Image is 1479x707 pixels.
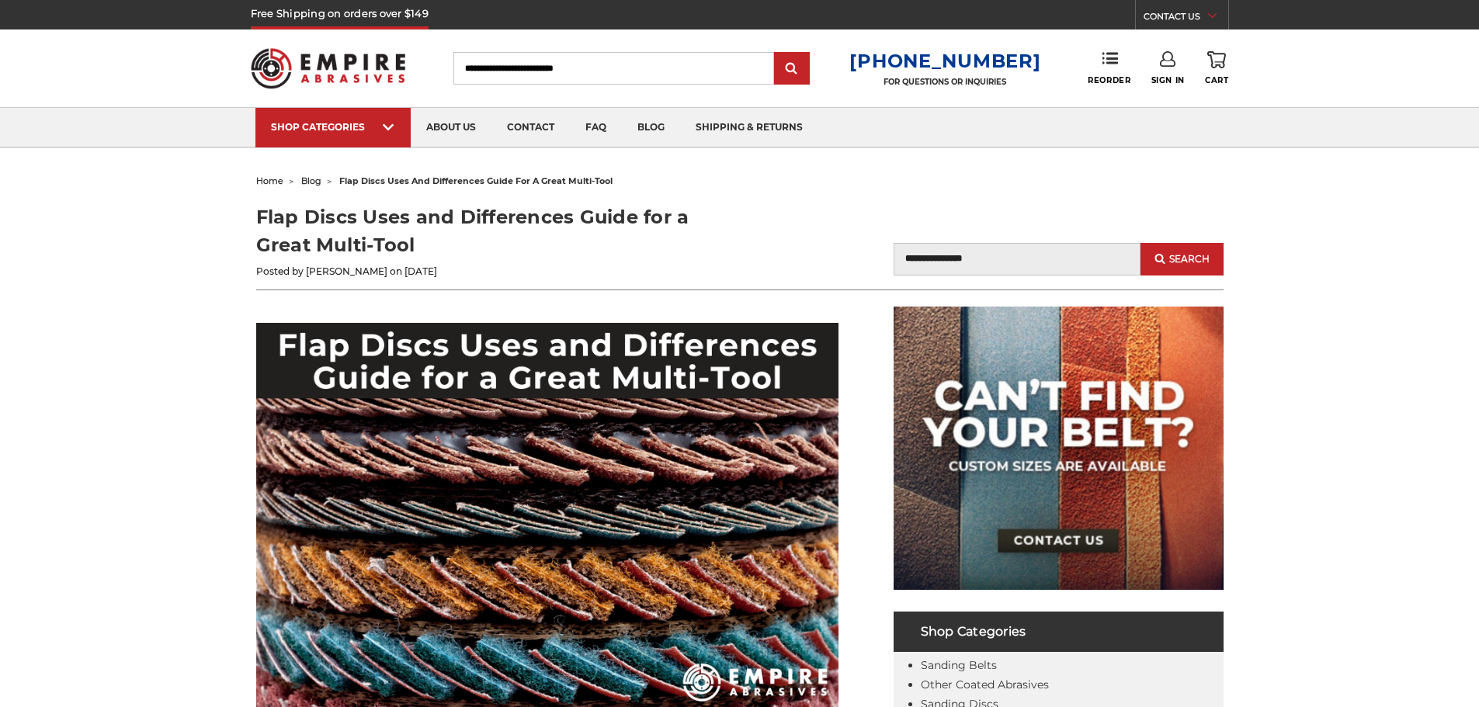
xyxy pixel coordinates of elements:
a: shipping & returns [680,108,818,147]
h4: Shop Categories [894,612,1224,652]
a: Reorder [1088,51,1130,85]
a: Cart [1205,51,1228,85]
div: SHOP CATEGORIES [271,121,395,133]
a: CONTACT US [1144,8,1228,29]
span: flap discs uses and differences guide for a great multi-tool [339,175,613,186]
img: Empire Abrasives [251,38,406,99]
img: promo banner for custom belts. [894,307,1224,590]
a: Other Coated Abrasives [921,678,1049,691]
button: Search [1140,243,1223,276]
span: Reorder [1088,75,1130,85]
h1: Flap Discs Uses and Differences Guide for a Great Multi-Tool [256,203,740,259]
a: blog [622,108,680,147]
input: Submit [776,54,807,85]
a: blog [301,175,321,186]
a: faq [570,108,622,147]
a: [PHONE_NUMBER] [849,50,1040,72]
a: about us [411,108,491,147]
a: contact [491,108,570,147]
a: home [256,175,283,186]
p: Posted by [PERSON_NAME] on [DATE] [256,265,740,279]
p: FOR QUESTIONS OR INQUIRIES [849,77,1040,87]
span: Search [1169,254,1210,265]
span: Cart [1205,75,1228,85]
span: Sign In [1151,75,1185,85]
a: Sanding Belts [921,658,997,672]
